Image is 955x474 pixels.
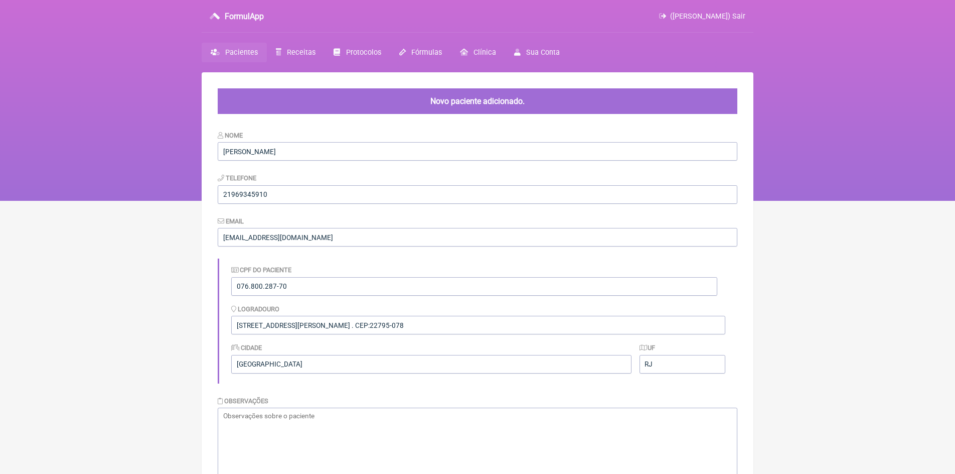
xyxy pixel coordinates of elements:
[670,12,745,21] span: ([PERSON_NAME]) Sair
[346,48,381,57] span: Protocolos
[659,12,745,21] a: ([PERSON_NAME]) Sair
[411,48,442,57] span: Fórmulas
[225,12,264,21] h3: FormulApp
[218,397,268,405] label: Observações
[218,142,737,161] input: Nome do Paciente
[325,43,390,62] a: Protocolos
[218,88,737,114] div: Novo paciente adicionado.
[218,185,737,204] input: 21 9124 2137
[526,48,560,57] span: Sua Conta
[451,43,505,62] a: Clínica
[202,43,267,62] a: Pacientes
[267,43,325,62] a: Receitas
[231,316,725,334] input: Logradouro
[218,174,256,182] label: Telefone
[505,43,569,62] a: Sua Conta
[231,266,291,274] label: CPF do Paciente
[225,48,258,57] span: Pacientes
[231,277,717,296] input: Identificação do Paciente
[218,228,737,247] input: paciente@email.com
[231,355,631,374] input: Cidade
[473,48,496,57] span: Clínica
[218,132,243,139] label: Nome
[231,344,262,351] label: Cidade
[218,217,244,225] label: Email
[390,43,451,62] a: Fórmulas
[231,305,279,313] label: Logradouro
[287,48,315,57] span: Receitas
[640,344,656,351] label: UF
[640,355,725,374] input: UF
